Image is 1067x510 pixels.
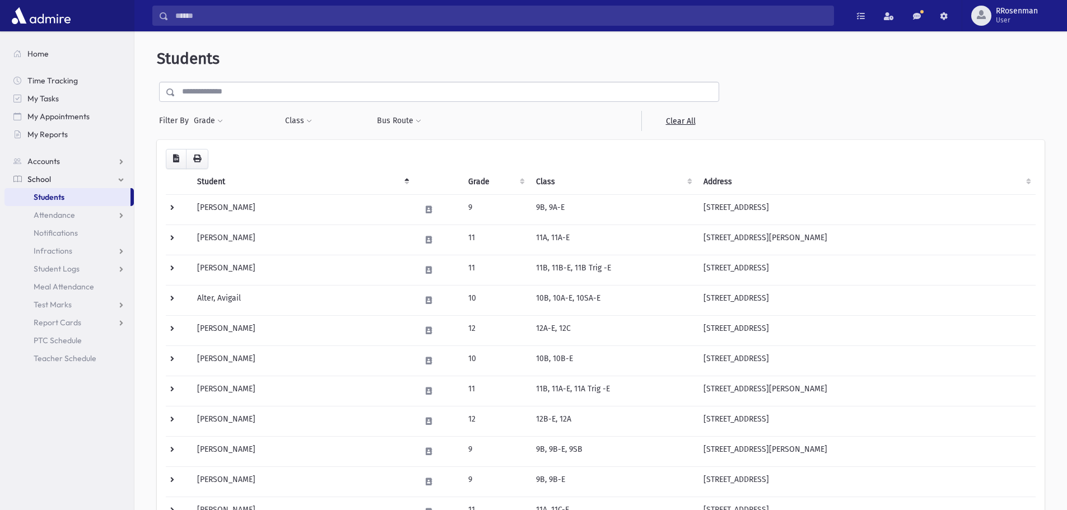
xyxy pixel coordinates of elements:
span: Home [27,49,49,59]
span: Accounts [27,156,60,166]
a: School [4,170,134,188]
td: 9 [462,466,530,497]
span: Infractions [34,246,72,256]
td: 10 [462,345,530,376]
td: 11A, 11A-E [529,224,697,255]
a: Home [4,45,134,63]
td: [PERSON_NAME] [190,345,414,376]
button: Grade [193,111,223,131]
td: [PERSON_NAME] [190,255,414,285]
td: [STREET_ADDRESS] [697,466,1036,497]
td: [PERSON_NAME] [190,376,414,406]
span: PTC Schedule [34,335,82,345]
a: Clear All [641,111,719,131]
img: AdmirePro [9,4,73,27]
a: My Appointments [4,107,134,125]
td: [PERSON_NAME] [190,406,414,436]
button: CSV [166,149,187,169]
td: 10B, 10A-E, 10SA-E [529,285,697,315]
td: 12B-E, 12A [529,406,697,436]
span: RRosenman [996,7,1038,16]
td: [PERSON_NAME] [190,466,414,497]
span: School [27,174,51,184]
span: My Tasks [27,93,59,104]
input: Search [169,6,833,26]
span: Test Marks [34,300,72,310]
td: 10B, 10B-E [529,345,697,376]
th: Student: activate to sort column descending [190,169,414,195]
button: Class [285,111,313,131]
td: 9 [462,194,530,224]
span: Attendance [34,210,75,220]
td: [STREET_ADDRESS] [697,255,1036,285]
td: 11 [462,224,530,255]
td: [STREET_ADDRESS] [697,194,1036,224]
a: My Tasks [4,90,134,107]
a: Report Cards [4,314,134,331]
td: 11B, 11A-E, 11A Trig -E [529,376,697,406]
span: Students [157,49,220,68]
span: User [996,16,1038,25]
td: 12 [462,315,530,345]
td: 9B, 9B-E, 9SB [529,436,697,466]
a: Attendance [4,206,134,224]
a: Test Marks [4,296,134,314]
td: [STREET_ADDRESS][PERSON_NAME] [697,376,1036,406]
span: Students [34,192,64,202]
span: Filter By [159,115,193,127]
td: 9B, 9B-E [529,466,697,497]
span: Time Tracking [27,76,78,86]
button: Bus Route [376,111,422,131]
td: 11 [462,376,530,406]
span: Teacher Schedule [34,353,96,363]
td: [STREET_ADDRESS] [697,406,1036,436]
a: Infractions [4,242,134,260]
a: PTC Schedule [4,331,134,349]
a: Teacher Schedule [4,349,134,367]
td: [PERSON_NAME] [190,224,414,255]
td: [STREET_ADDRESS] [697,285,1036,315]
span: Report Cards [34,317,81,327]
a: Time Tracking [4,72,134,90]
a: Student Logs [4,260,134,278]
td: [STREET_ADDRESS][PERSON_NAME] [697,224,1036,255]
td: [STREET_ADDRESS][PERSON_NAME] [697,436,1036,466]
td: [PERSON_NAME] [190,194,414,224]
a: Notifications [4,224,134,242]
a: Accounts [4,152,134,170]
td: 9 [462,436,530,466]
button: Print [186,149,208,169]
td: [PERSON_NAME] [190,315,414,345]
td: 12 [462,406,530,436]
td: 11B, 11B-E, 11B Trig -E [529,255,697,285]
span: My Appointments [27,111,90,121]
span: My Reports [27,129,68,139]
th: Address: activate to sort column ascending [697,169,1036,195]
td: [PERSON_NAME] [190,436,414,466]
a: Students [4,188,131,206]
td: [STREET_ADDRESS] [697,345,1036,376]
span: Notifications [34,228,78,238]
th: Grade: activate to sort column ascending [462,169,530,195]
span: Student Logs [34,264,80,274]
td: Alter, Avigail [190,285,414,315]
td: 10 [462,285,530,315]
a: My Reports [4,125,134,143]
th: Class: activate to sort column ascending [529,169,697,195]
td: [STREET_ADDRESS] [697,315,1036,345]
td: 12A-E, 12C [529,315,697,345]
span: Meal Attendance [34,282,94,292]
td: 11 [462,255,530,285]
td: 9B, 9A-E [529,194,697,224]
a: Meal Attendance [4,278,134,296]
